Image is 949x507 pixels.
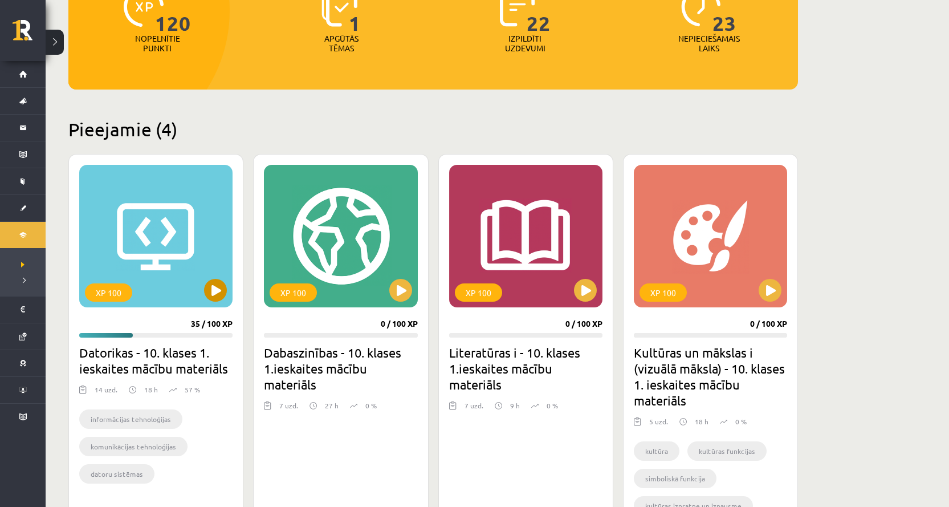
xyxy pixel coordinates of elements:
h2: Kultūras un mākslas i (vizuālā māksla) - 10. klases 1. ieskaites mācību materiāls [634,344,787,408]
div: XP 100 [455,283,502,302]
li: komunikācijas tehnoloģijas [79,437,188,456]
h2: Literatūras i - 10. klases 1.ieskaites mācību materiāls [449,344,602,392]
p: 18 h [695,416,708,427]
div: XP 100 [270,283,317,302]
p: 0 % [547,400,558,411]
p: Izpildīti uzdevumi [503,34,547,53]
h2: Dabaszinības - 10. klases 1.ieskaites mācību materiāls [264,344,417,392]
div: 7 uzd. [279,400,298,417]
div: 14 uzd. [95,384,117,401]
p: 27 h [325,400,339,411]
div: 5 uzd. [649,416,668,433]
p: 18 h [144,384,158,395]
div: XP 100 [640,283,687,302]
li: informācijas tehnoloģijas [79,409,182,429]
li: simboliskā funkcija [634,469,716,488]
p: Apgūtās tēmas [319,34,364,53]
p: Nopelnītie punkti [135,34,180,53]
div: XP 100 [85,283,132,302]
p: Nepieciešamais laiks [678,34,740,53]
p: 9 h [510,400,520,411]
p: 0 % [365,400,377,411]
h2: Datorikas - 10. klases 1. ieskaites mācību materiāls [79,344,233,376]
li: kultūras funkcijas [687,441,767,461]
p: 0 % [735,416,747,427]
li: kultūra [634,441,679,461]
p: 57 % [185,384,200,395]
h2: Pieejamie (4) [68,118,798,140]
li: datoru sistēmas [79,464,154,484]
a: Rīgas 1. Tālmācības vidusskola [13,20,46,48]
div: 7 uzd. [465,400,483,417]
